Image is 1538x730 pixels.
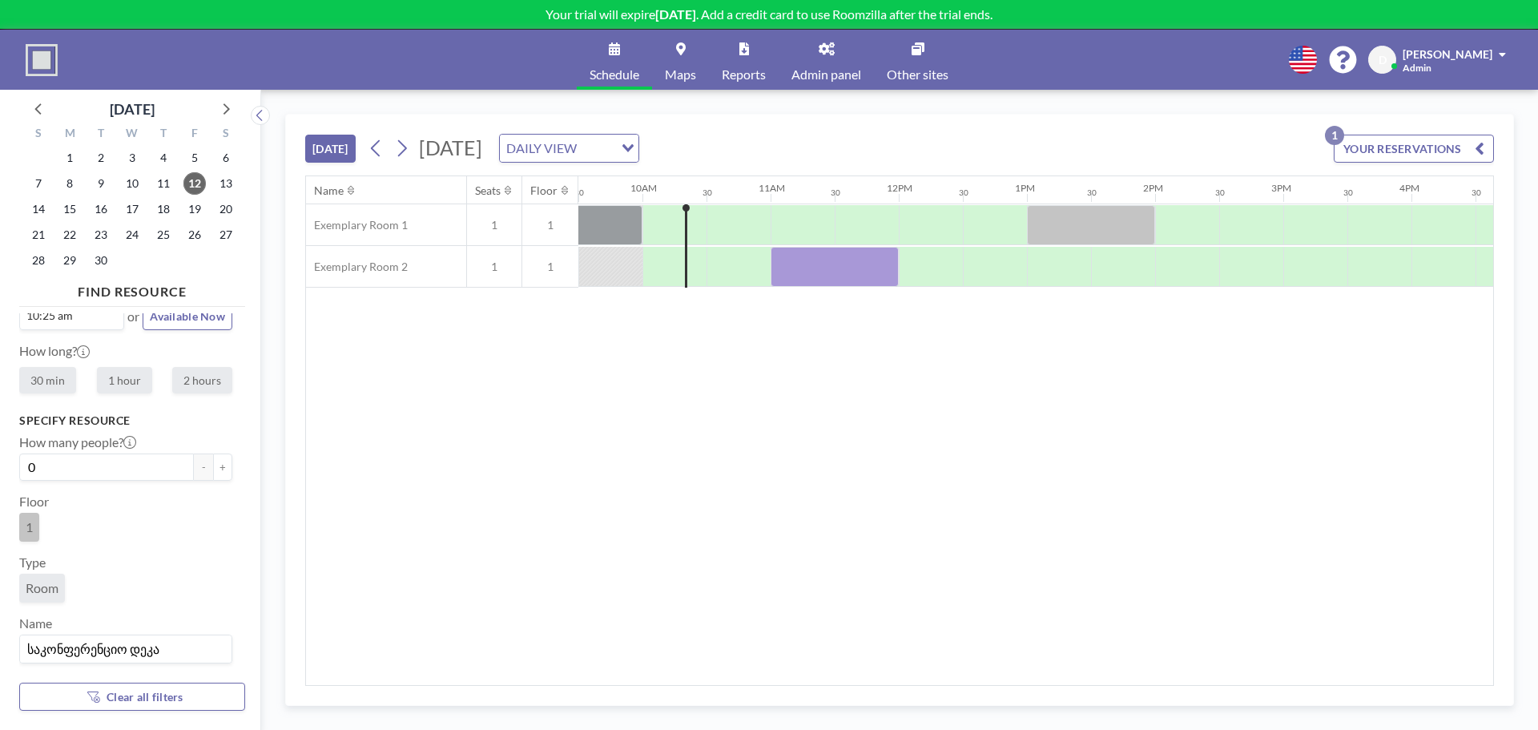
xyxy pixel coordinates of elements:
div: W [117,124,148,145]
span: Monday, September 8, 2025 [58,172,81,195]
span: Thursday, September 18, 2025 [152,198,175,220]
label: 30 min [19,367,76,393]
button: - [194,454,213,481]
span: Exemplary Room 2 [306,260,408,274]
span: Schedule [590,68,639,81]
p: 1 [1325,126,1344,145]
div: 30 [1087,188,1097,198]
a: Reports [709,30,779,90]
div: T [86,124,117,145]
span: Friday, September 26, 2025 [183,224,206,246]
span: Other sites [887,68,948,81]
div: Floor [530,184,558,198]
span: or [127,309,139,325]
span: Thursday, September 4, 2025 [152,147,175,169]
div: F [179,124,210,145]
input: Search for option [582,138,612,159]
span: Tuesday, September 2, 2025 [90,147,112,169]
label: Floor [19,494,49,510]
a: Maps [652,30,709,90]
span: 1 [467,260,521,274]
span: Available Now [150,309,225,323]
div: 30 [831,188,840,198]
button: Clear all filters [19,683,245,711]
span: Thursday, September 25, 2025 [152,224,175,246]
span: Monday, September 29, 2025 [58,249,81,272]
label: How many people? [19,434,136,450]
b: [DATE] [655,6,696,22]
h4: FIND RESOURCE [19,277,245,300]
span: [PERSON_NAME] [1403,47,1492,61]
div: 30 [1472,188,1481,198]
span: Saturday, September 20, 2025 [215,198,237,220]
div: S [23,124,54,145]
span: Saturday, September 6, 2025 [215,147,237,169]
label: 1 hour [97,367,152,393]
div: Search for option [20,635,232,663]
span: Tuesday, September 23, 2025 [90,224,112,246]
div: T [147,124,179,145]
span: Friday, September 5, 2025 [183,147,206,169]
span: Sunday, September 28, 2025 [27,249,50,272]
span: Maps [665,68,696,81]
div: 12PM [887,182,912,194]
button: Available Now [143,302,232,330]
span: Saturday, September 13, 2025 [215,172,237,195]
div: 2PM [1143,182,1163,194]
span: DAILY VIEW [503,138,580,159]
div: 10AM [630,182,657,194]
span: Admin [1403,62,1431,74]
span: 1 [522,218,578,232]
span: Monday, September 22, 2025 [58,224,81,246]
div: 30 [1215,188,1225,198]
span: Monday, September 1, 2025 [58,147,81,169]
input: Search for option [77,307,115,325]
span: Admin panel [791,68,861,81]
span: Wednesday, September 10, 2025 [121,172,143,195]
div: 30 [1343,188,1353,198]
div: 3PM [1271,182,1291,194]
span: Thursday, September 11, 2025 [152,172,175,195]
div: 11AM [759,182,785,194]
label: How long? [19,343,90,358]
button: YOUR RESERVATIONS1 [1334,135,1494,163]
span: Reports [722,68,766,81]
button: + [213,454,232,481]
div: 30 [703,188,712,198]
input: Search for option [22,639,223,659]
h3: Specify resource [19,413,232,428]
span: 1 [467,218,521,232]
span: Sunday, September 14, 2025 [27,198,50,220]
span: Exemplary Room 1 [306,218,408,232]
span: Friday, September 19, 2025 [183,198,206,220]
div: Name [314,184,344,198]
span: 1 [26,519,33,535]
div: S [210,124,241,145]
div: Search for option [20,304,123,328]
a: Other sites [874,30,961,90]
div: 30 [574,188,584,198]
div: M [54,124,86,145]
div: 30 [959,188,968,198]
div: 4PM [1399,182,1419,194]
span: Wednesday, September 3, 2025 [121,147,143,169]
div: Seats [475,184,501,198]
span: Sunday, September 7, 2025 [27,172,50,195]
label: Name [19,615,52,631]
span: [DATE] [419,135,482,159]
span: Saturday, September 27, 2025 [215,224,237,246]
span: Friday, September 12, 2025 [183,172,206,195]
div: [DATE] [110,98,155,120]
div: Search for option [500,135,638,162]
label: 2 hours [172,367,232,393]
span: Tuesday, September 9, 2025 [90,172,112,195]
span: Wednesday, September 17, 2025 [121,198,143,220]
label: Type [19,555,46,571]
span: Clear all filters [107,690,183,704]
div: 1PM [1015,182,1035,194]
span: 1 [522,260,578,274]
button: [DATE] [305,135,356,163]
span: Sunday, September 21, 2025 [27,224,50,246]
span: Room [26,580,58,596]
span: Tuesday, September 30, 2025 [90,249,112,272]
